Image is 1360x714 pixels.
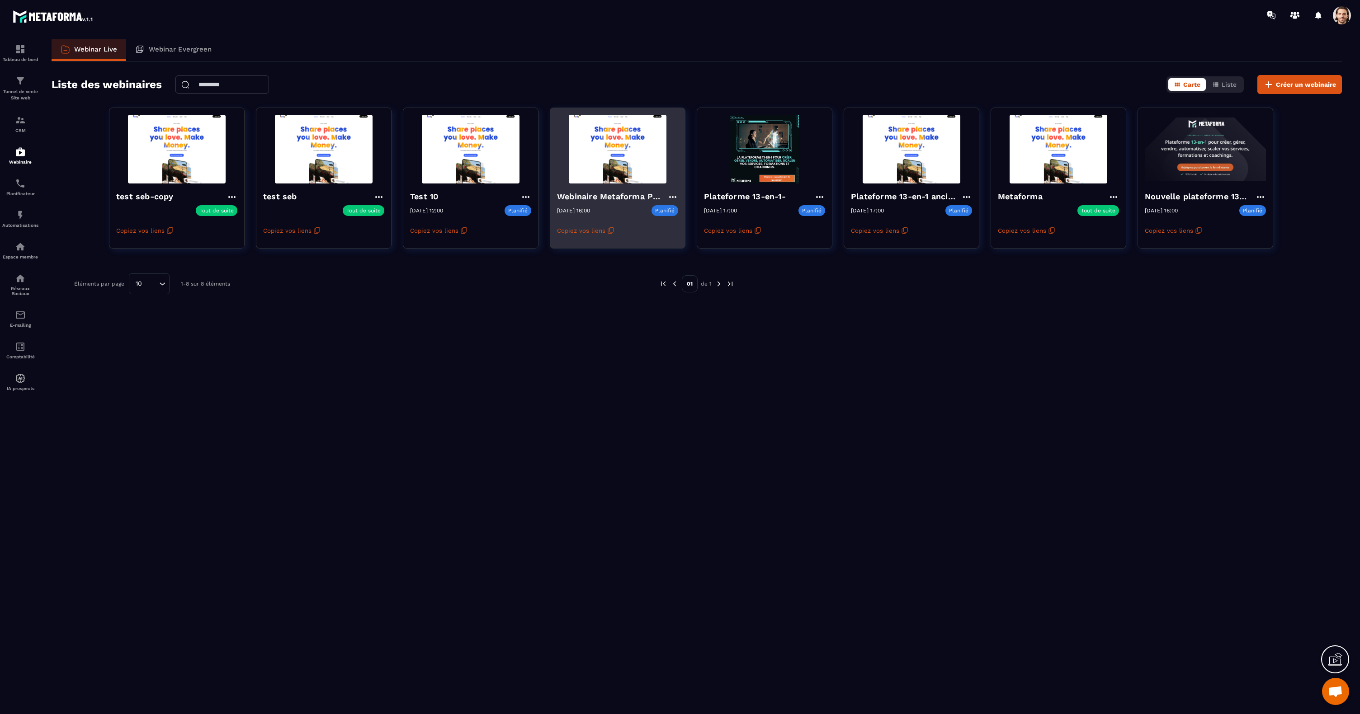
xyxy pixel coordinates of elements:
img: webinar-background [410,115,531,183]
p: [DATE] 12:00 [410,207,443,214]
img: prev [659,280,667,288]
span: Liste [1222,81,1237,88]
h4: test seb-copy [116,190,178,203]
p: 1-8 sur 8 éléments [181,281,230,287]
p: E-mailing [2,323,38,328]
img: logo [13,8,94,24]
p: 01 [682,275,698,292]
p: Tout de suite [346,207,381,214]
p: Webinar Live [74,45,117,53]
img: webinar-background [557,115,678,183]
p: Planifié [652,205,678,216]
p: Planifié [945,205,972,216]
img: accountant [15,341,26,352]
p: Webinar Evergreen [149,45,212,53]
button: Copiez vos liens [116,223,174,238]
img: automations [15,241,26,252]
span: Carte [1183,81,1200,88]
a: social-networksocial-networkRéseaux Sociaux [2,266,38,303]
p: [DATE] 17:00 [851,207,884,214]
img: social-network [15,273,26,284]
img: formation [15,115,26,126]
a: emailemailE-mailing [2,303,38,334]
button: Liste [1207,78,1242,91]
div: Mở cuộc trò chuyện [1322,678,1349,705]
img: webinar-background [116,115,237,183]
img: email [15,310,26,320]
img: next [726,280,734,288]
img: automations [15,146,26,157]
button: Copiez vos liens [263,223,321,238]
input: Search for option [145,279,157,289]
p: Planifié [505,205,531,216]
img: formation [15,75,26,86]
p: de 1 [701,280,712,287]
h4: Plateforme 13-en-1- [704,190,790,203]
img: webinar-background [263,115,384,183]
button: Copiez vos liens [557,223,614,238]
p: IA prospects [2,386,38,391]
a: accountantaccountantComptabilité [2,334,38,366]
button: Carte [1168,78,1206,91]
div: Search for option [129,273,170,294]
p: [DATE] 16:00 [557,207,590,214]
button: Copiez vos liens [998,223,1055,238]
h2: Liste des webinaires [52,75,162,94]
a: formationformationTableau de bord [2,37,38,69]
a: schedulerschedulerPlanificateur [2,171,38,203]
p: CRM [2,128,38,133]
span: 10 [132,279,145,289]
p: Planificateur [2,191,38,196]
button: Copiez vos liens [851,223,908,238]
img: automations [15,373,26,384]
p: Automatisations [2,223,38,228]
img: webinar-background [704,115,825,183]
button: Copiez vos liens [410,223,467,238]
a: formationformationCRM [2,108,38,140]
p: Tableau de bord [2,57,38,62]
h4: Metaforma [998,190,1047,203]
p: Planifié [1239,205,1266,216]
p: Webinaire [2,160,38,164]
img: formation [15,44,26,55]
p: Tunnel de vente Site web [2,89,38,101]
img: automations [15,210,26,221]
a: automationsautomationsAutomatisations [2,203,38,235]
a: formationformationTunnel de vente Site web [2,69,38,108]
h4: Plateforme 13-en-1 ancien [851,190,961,203]
p: Espace membre [2,254,38,259]
h4: test seb [263,190,302,203]
p: Tout de suite [199,207,234,214]
button: Copiez vos liens [1145,223,1202,238]
img: webinar-background [1145,115,1266,183]
h4: Webinaire Metaforma Plateforme 13-en-1 [557,190,667,203]
p: Tout de suite [1081,207,1115,214]
img: prev [671,280,679,288]
h4: Test 10 [410,190,443,203]
p: [DATE] 17:00 [704,207,737,214]
p: Réseaux Sociaux [2,286,38,296]
img: webinar-background [998,115,1119,183]
p: [DATE] 16:00 [1145,207,1178,214]
span: Créer un webinaire [1276,80,1336,89]
img: next [715,280,723,288]
a: Webinar Live [52,39,126,61]
button: Créer un webinaire [1257,75,1342,94]
img: scheduler [15,178,26,189]
a: automationsautomationsWebinaire [2,140,38,171]
p: Éléments par page [74,281,124,287]
p: Comptabilité [2,354,38,359]
p: Planifié [798,205,825,216]
h4: Nouvelle plateforme 13-en-1 [1145,190,1255,203]
button: Copiez vos liens [704,223,761,238]
img: webinar-background [851,115,972,183]
a: automationsautomationsEspace membre [2,235,38,266]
